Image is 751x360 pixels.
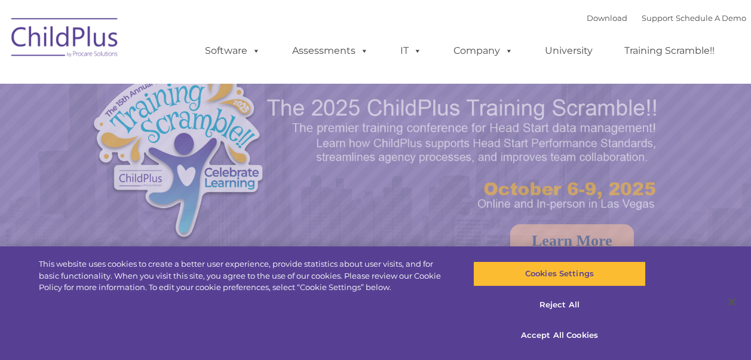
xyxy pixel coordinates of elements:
a: IT [388,39,434,63]
div: This website uses cookies to create a better user experience, provide statistics about user visit... [39,258,450,294]
a: Support [642,13,673,23]
a: Download [587,13,627,23]
font: | [587,13,746,23]
img: ChildPlus by Procare Solutions [5,10,125,69]
a: University [533,39,605,63]
button: Close [719,289,745,315]
a: Schedule A Demo [676,13,746,23]
a: Assessments [280,39,381,63]
button: Cookies Settings [473,261,646,286]
a: Software [193,39,272,63]
a: Learn More [510,224,634,258]
button: Accept All Cookies [473,323,646,348]
a: Training Scramble!! [612,39,727,63]
a: Company [442,39,525,63]
button: Reject All [473,292,646,318]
